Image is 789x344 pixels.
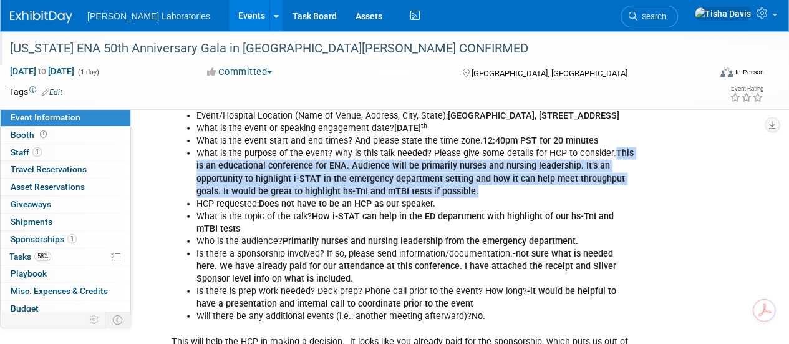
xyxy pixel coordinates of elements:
[1,144,130,161] a: Staff1
[196,310,636,323] li: Will there be any additional events (i.e.: another meeting afterward)?
[11,130,49,140] span: Booth
[1,127,130,144] a: Booth
[1,161,130,178] a: Travel Reservations
[694,7,752,21] img: Tisha Davis
[10,11,72,23] img: ExhibitDay
[1,248,130,265] a: Tasks58%
[67,234,77,243] span: 1
[637,12,666,21] span: Search
[105,312,131,328] td: Toggle Event Tabs
[196,147,636,197] li: What is the purpose of the event? Why is this talk needed? Please give some details for HCP to co...
[1,265,130,282] a: Playbook
[283,236,578,247] b: Primarily nurses and nursing leadership from the emergency department.
[11,182,85,192] span: Asset Reservations
[9,86,62,98] td: Tags
[11,164,87,174] span: Travel Reservations
[1,231,130,248] a: Sponsorships1
[11,217,52,227] span: Shipments
[654,65,764,84] div: Event Format
[32,147,42,157] span: 1
[259,199,435,209] b: Does not have to be an HCP as our speaker.
[9,66,75,77] span: [DATE] [DATE]
[730,86,763,92] div: Event Rating
[1,179,130,195] a: Asset Reservations
[1,283,130,300] a: Misc. Expenses & Credits
[11,147,42,157] span: Staff
[196,248,616,284] b: -not sure what is needed here. We have already paid for our attendance at this conference. I have...
[203,66,277,79] button: Committed
[196,148,634,196] b: This is an educational conference for ENA. Audience will be primarily nurses and nursing leadersh...
[1,196,130,213] a: Giveaways
[1,109,130,126] a: Event Information
[11,286,108,296] span: Misc. Expenses & Credits
[42,88,62,97] a: Edit
[1,300,130,317] a: Budget
[196,211,614,234] b: How i-STAT can help in the ED department with highlight of our hs-TnI and mTBI tests
[11,303,39,313] span: Budget
[11,112,80,122] span: Event Information
[720,67,733,77] img: Format-Inperson.png
[471,69,627,78] span: [GEOGRAPHIC_DATA], [GEOGRAPHIC_DATA]
[196,135,636,147] li: What is the event start and end times? And please state the time zone.
[6,37,700,60] div: [US_STATE] ENA 50th Anniversary Gala in [GEOGRAPHIC_DATA][PERSON_NAME] CONFIRMED
[37,130,49,139] span: Booth not reserved yet
[196,122,636,135] li: What is the event or speaking engagement date?
[84,312,105,328] td: Personalize Event Tab Strip
[448,111,619,121] b: [GEOGRAPHIC_DATA], [STREET_ADDRESS]
[87,11,210,21] span: [PERSON_NAME] Laboratories
[196,210,636,235] li: What is the topic of the talk?
[11,268,47,278] span: Playbook
[196,198,636,210] li: HCP requested:
[9,252,51,262] span: Tasks
[1,214,130,230] a: Shipments
[196,248,636,285] li: Is there a sponsorship involved? If so, please send information/documentation.
[483,135,598,146] b: 12:40pm PST for 20 minutes
[735,67,764,77] div: In-Person
[621,6,678,27] a: Search
[394,123,430,134] b: [DATE]
[472,311,485,322] b: No.
[11,199,51,209] span: Giveaways
[196,285,636,310] li: Is there is prep work needed? Deck prep? Phone call prior to the event? How long?
[196,110,636,122] li: Event/Hospital Location (Name of Venue, Address, City, State):
[196,235,636,248] li: Who is the audience?
[421,122,427,130] sup: th
[77,68,99,76] span: (1 day)
[11,234,77,244] span: Sponsorships
[36,66,48,76] span: to
[34,252,51,261] span: 58%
